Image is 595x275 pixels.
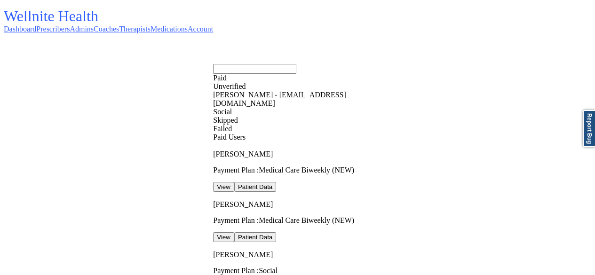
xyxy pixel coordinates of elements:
[213,125,401,133] div: Failed
[119,25,151,33] a: Therapists
[188,25,213,33] a: Account
[213,182,234,192] button: View
[213,251,591,259] div: [PERSON_NAME]
[151,25,188,33] a: Medications
[36,25,70,33] a: Prescribers
[213,232,234,242] button: View
[94,25,119,33] a: Coaches
[4,25,36,33] a: Dashboard
[213,108,401,116] div: Social
[213,166,591,174] p: Payment Plan : Medical Care Biweekly (NEW)
[583,110,595,147] a: Report Bug
[213,150,591,158] div: [PERSON_NAME]
[213,267,591,275] p: Payment Plan : Social
[70,25,94,33] a: Admins
[213,133,591,141] div: Paid Users
[4,8,213,25] div: Wellnite Health
[234,232,276,242] button: Patient Data
[213,216,591,225] p: Payment Plan : Medical Care Biweekly (NEW)
[234,182,276,192] button: Patient Data
[213,116,401,125] div: Skipped
[213,74,401,82] div: Paid
[213,200,591,209] div: [PERSON_NAME]
[213,91,401,108] div: [PERSON_NAME] - [EMAIL_ADDRESS][DOMAIN_NAME]
[213,82,401,91] div: Unverified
